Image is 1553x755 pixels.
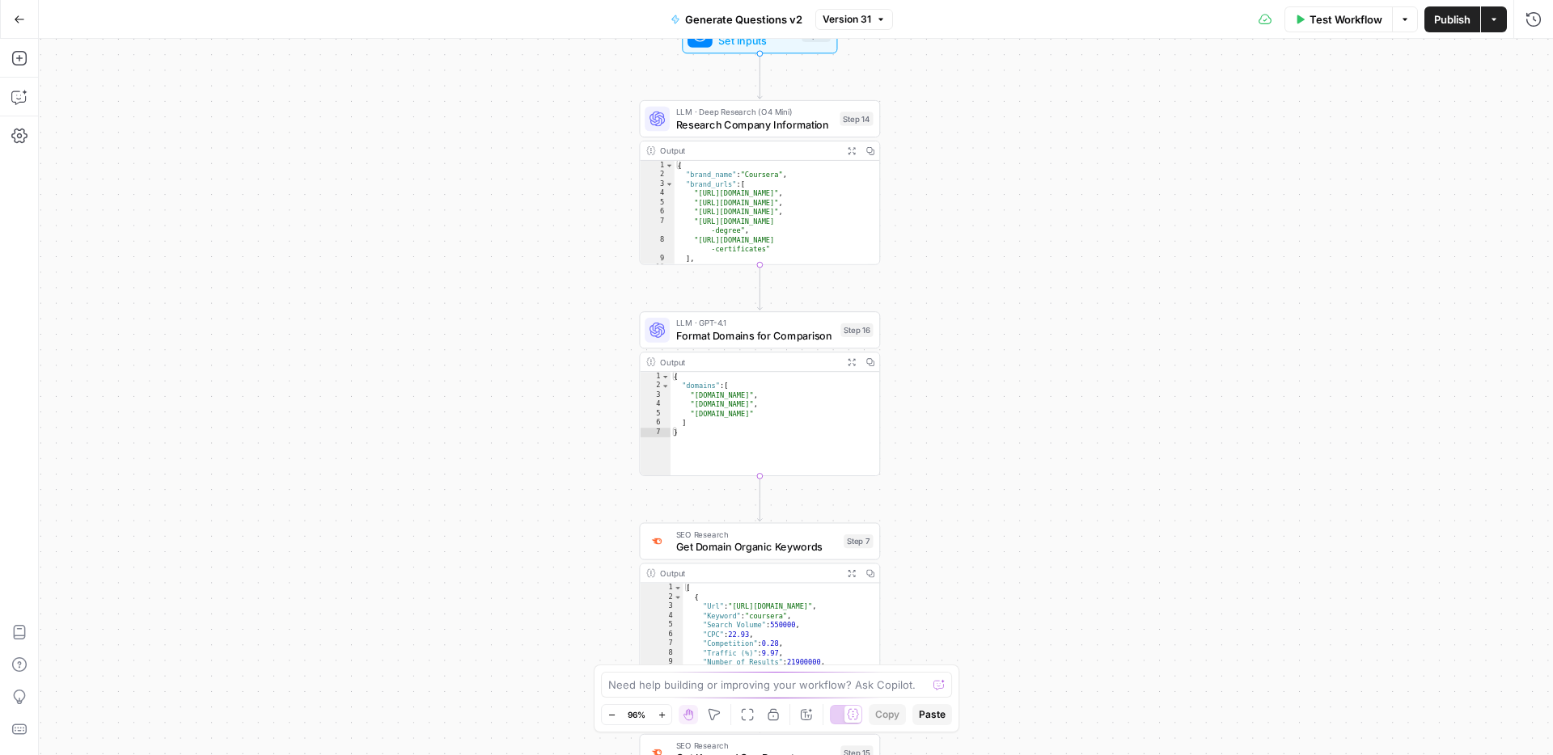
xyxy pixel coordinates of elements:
div: 4 [640,188,674,198]
span: Get Domain Organic Keywords [676,539,838,555]
div: Step 16 [840,323,873,337]
div: 8 [640,235,674,254]
span: LLM · GPT-4.1 [676,317,835,329]
div: 3 [640,601,683,611]
button: Generate Questions v2 [661,6,812,32]
div: Output [660,356,837,368]
g: Edge from step_14 to step_16 [757,265,762,310]
div: 7 [640,639,683,649]
span: 96% [628,708,645,721]
span: Test Workflow [1310,11,1382,27]
div: 2 [640,382,670,391]
span: Paste [919,707,946,722]
span: Toggle code folding, rows 3 through 9 [665,179,674,189]
button: Paste [912,704,952,725]
div: 1 [640,372,670,382]
div: Set InputsInputs [639,16,880,53]
div: LLM · GPT-4.1Format Domains for ComparisonStep 16Output{ "domains":[ "[DOMAIN_NAME]", "[DOMAIN_NA... [639,311,880,476]
span: LLM · Deep Research (O4 Mini) [676,106,834,118]
div: Output [660,567,837,579]
div: 3 [640,390,670,400]
span: SEO Research [676,740,835,752]
div: 6 [640,208,674,217]
div: 7 [640,428,670,437]
span: SEO Research [676,528,838,540]
div: Inputs [802,28,831,42]
button: Test Workflow [1284,6,1392,32]
button: Version 31 [815,9,893,30]
div: 3 [640,179,674,189]
button: Publish [1424,6,1480,32]
div: 2 [640,170,674,179]
div: LLM · Deep Research (O4 Mini)Research Company InformationStep 14Output{ "brand_name":"Coursera", ... [639,100,880,265]
div: 8 [640,648,683,658]
g: Edge from step_16 to step_7 [757,476,762,521]
div: Step 14 [840,112,873,125]
button: Copy [869,704,906,725]
div: 10 [640,264,674,441]
div: 5 [640,198,674,208]
span: Toggle code folding, rows 1 through 48 [665,161,674,171]
div: 6 [640,419,670,428]
div: Output [660,145,837,157]
g: Edge from start to step_14 [757,53,762,99]
span: Version 31 [823,12,871,27]
span: Toggle code folding, rows 2 through 12 [674,593,683,602]
div: 4 [640,611,683,621]
div: 7 [640,217,674,235]
div: Step 7 [844,534,874,548]
span: Toggle code folding, rows 2 through 6 [661,382,670,391]
span: Copy [875,707,899,722]
span: Set Inputs [718,32,795,48]
span: Research Company Information [676,116,834,132]
div: 4 [640,400,670,410]
div: SEO ResearchGet Domain Organic KeywordsStep 7Output[ { "Url":"[URL][DOMAIN_NAME]", "Keyword":"cou... [639,523,880,688]
span: Format Domains for Comparison [676,327,835,343]
div: 1 [640,161,674,171]
span: Generate Questions v2 [685,11,802,27]
div: 5 [640,621,683,631]
div: 6 [640,630,683,639]
span: Toggle code folding, rows 1 through 1102 [674,583,683,593]
div: 9 [640,658,683,668]
img: p4kt2d9mz0di8532fmfgvfq6uqa0 [650,534,665,547]
div: 9 [640,254,674,264]
div: 5 [640,409,670,419]
div: 1 [640,583,683,593]
span: Toggle code folding, rows 1 through 7 [661,372,670,382]
span: Publish [1434,11,1470,27]
div: 2 [640,593,683,602]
